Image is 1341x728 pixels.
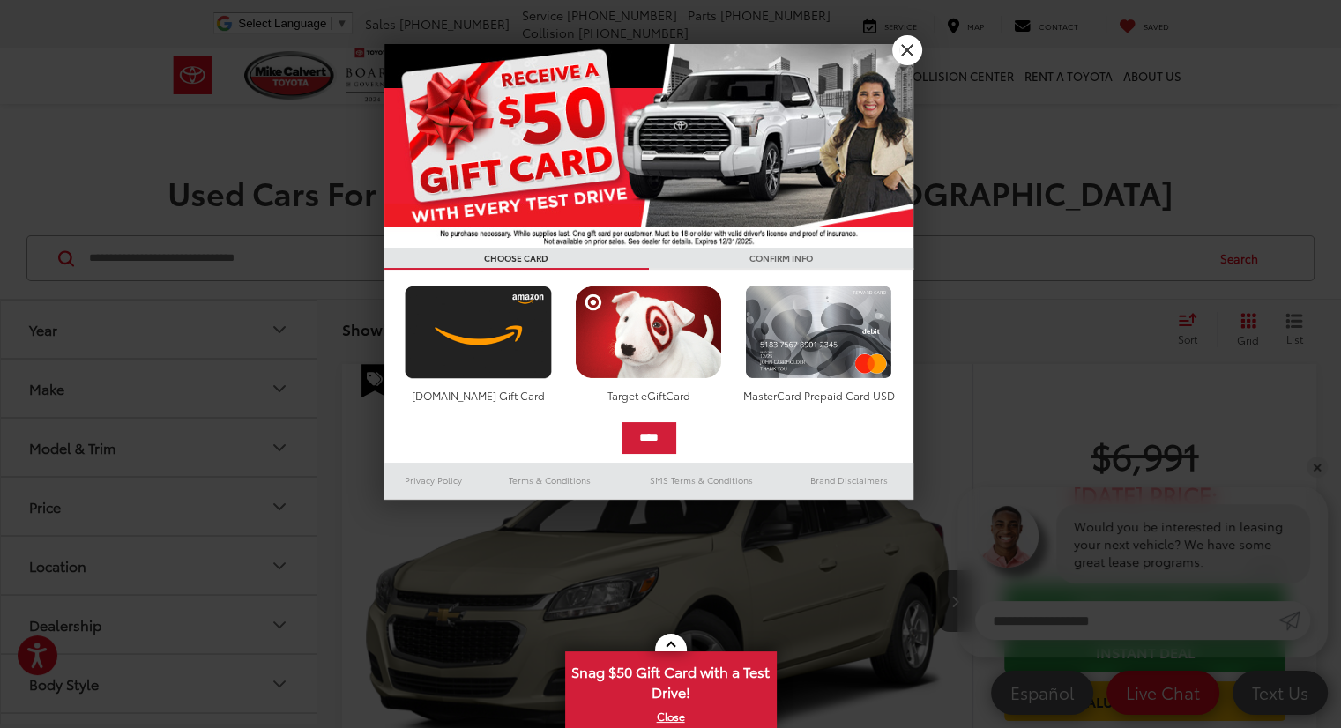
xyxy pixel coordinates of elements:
[400,286,556,379] img: amazoncard.png
[400,388,556,403] div: [DOMAIN_NAME] Gift Card
[567,653,775,707] span: Snag $50 Gift Card with a Test Drive!
[618,470,785,491] a: SMS Terms & Conditions
[384,44,913,248] img: 55838_top_625864.jpg
[570,286,726,379] img: targetcard.png
[384,470,483,491] a: Privacy Policy
[649,248,913,270] h3: CONFIRM INFO
[482,470,617,491] a: Terms & Conditions
[785,470,913,491] a: Brand Disclaimers
[570,388,726,403] div: Target eGiftCard
[741,388,897,403] div: MasterCard Prepaid Card USD
[384,248,649,270] h3: CHOOSE CARD
[741,286,897,379] img: mastercard.png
